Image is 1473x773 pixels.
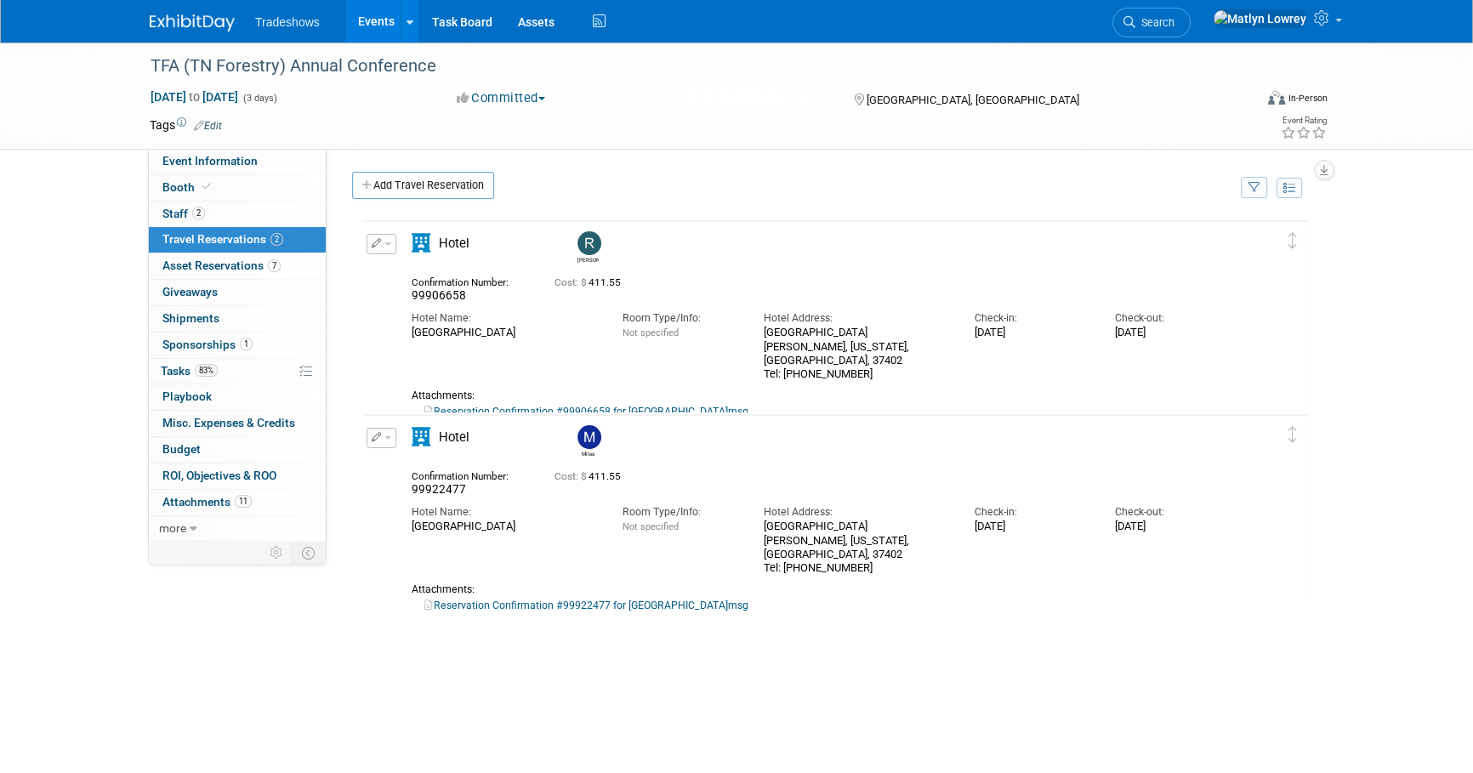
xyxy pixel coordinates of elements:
img: Matlyn Lowrey [1213,9,1307,28]
td: Toggle Event Tabs [292,542,327,564]
a: Edit [194,120,222,132]
span: 99906658 [412,288,466,302]
div: Check-out: [1115,505,1230,520]
span: (3 days) [242,93,277,104]
a: Attachments11 [149,490,326,515]
a: Event Information [149,149,326,174]
i: Hotel [412,234,430,253]
span: 411.55 [555,470,628,482]
span: Booth [162,180,214,194]
img: ExhibitDay [150,14,235,31]
div: Check-in: [975,505,1089,520]
img: Miles Johnson [577,425,601,449]
img: Ray Reed [577,231,601,255]
a: Tasks83% [149,359,326,384]
div: Ray Reed [573,231,603,264]
span: Hotel [439,236,469,251]
div: Hotel Address: [764,311,949,326]
div: Hotel Name: [412,505,597,520]
span: Shipments [162,311,219,325]
span: Not specified [623,521,679,532]
div: [GEOGRAPHIC_DATA][PERSON_NAME], [US_STATE], [GEOGRAPHIC_DATA], 37402 Tel: [PHONE_NUMBER] [764,520,949,575]
a: Asset Reservations7 [149,253,326,279]
span: Giveaways [162,285,218,298]
a: ROI, Objectives & ROO [149,463,326,489]
a: Budget [149,437,326,463]
div: Room Type/Info: [623,311,737,326]
span: Asset Reservations [162,259,281,272]
a: Reservation Confirmation #99906658 for [GEOGRAPHIC_DATA]msg [424,406,748,418]
span: Not specified [623,327,679,338]
div: [DATE] [1115,326,1230,339]
div: In-Person [1288,92,1328,105]
span: 2 [270,233,283,246]
a: Playbook [149,384,326,410]
a: Staff2 [149,202,326,227]
span: Budget [162,442,201,456]
div: TFA (TN Forestry) Annual Conference [145,51,1227,82]
span: Tasks [161,364,218,378]
span: Sponsorships [162,338,253,351]
i: Booth reservation complete [202,182,211,191]
div: Event Rating [1281,117,1327,125]
span: 411.55 [555,276,628,288]
a: Shipments [149,306,326,332]
div: Miles Johnson [577,449,599,458]
a: Giveaways [149,280,326,305]
div: Hotel Address: [764,505,949,520]
span: 99922477 [412,482,466,496]
div: [DATE] [975,326,1089,339]
i: Click and drag to move item [1288,232,1297,248]
div: Miles Johnson [573,425,603,458]
span: [DATE] [DATE] [150,89,239,105]
span: 11 [235,495,252,508]
div: [DATE] [1115,520,1230,533]
a: Search [1112,8,1191,37]
button: Committed [451,89,552,107]
div: [DATE] [975,520,1089,533]
div: Event Format [1152,88,1328,114]
a: Travel Reservations2 [149,227,326,253]
span: Tradeshows [255,15,320,29]
span: Attachments [162,495,252,509]
span: 2 [192,207,205,219]
span: Cost: $ [555,470,589,482]
a: Booth [149,175,326,201]
td: Tags [150,117,222,134]
span: 7 [268,259,281,272]
span: Cost: $ [555,276,589,288]
div: Confirmation Number: [412,465,529,482]
i: Hotel [412,428,430,446]
div: [GEOGRAPHIC_DATA] [412,326,597,339]
span: Hotel [439,429,469,445]
div: Check-in: [975,311,1089,326]
a: more [149,516,326,542]
span: ROI, Objectives & ROO [162,469,276,482]
div: Check-out: [1115,311,1230,326]
span: Travel Reservations [162,232,283,246]
span: [GEOGRAPHIC_DATA], [GEOGRAPHIC_DATA] [866,94,1078,106]
i: Click and drag to move item [1288,426,1297,442]
a: Sponsorships1 [149,333,326,358]
div: Room Type/Info: [623,505,737,520]
a: Misc. Expenses & Credits [149,411,326,436]
div: [GEOGRAPHIC_DATA][PERSON_NAME], [US_STATE], [GEOGRAPHIC_DATA], 37402 Tel: [PHONE_NUMBER] [764,326,949,381]
span: Staff [162,207,205,220]
div: Confirmation Number: [412,271,529,288]
span: Playbook [162,389,212,403]
a: Reservation Confirmation #99922477 for [GEOGRAPHIC_DATA]msg [424,600,748,611]
div: Attachments: [412,389,1231,402]
span: Misc. Expenses & Credits [162,416,295,429]
td: Personalize Event Tab Strip [262,542,292,564]
span: 83% [195,364,218,377]
span: Event Information [162,154,258,168]
img: Format-Inperson.png [1268,91,1285,105]
i: Filter by Traveler [1248,183,1260,194]
span: more [159,521,186,535]
span: Search [1135,16,1174,29]
span: to [186,90,202,104]
div: Attachments: [412,583,1231,596]
span: 1 [240,338,253,350]
a: Add Travel Reservation [352,172,494,199]
div: Hotel Name: [412,311,597,326]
